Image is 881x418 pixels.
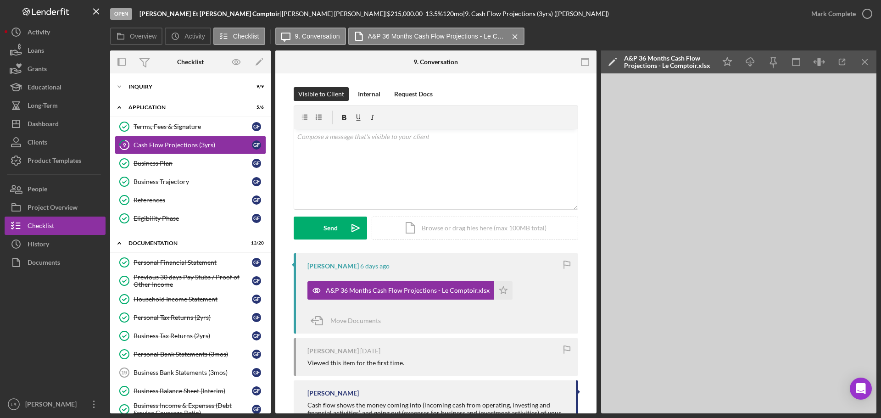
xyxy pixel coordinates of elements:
div: G F [252,386,261,396]
button: 9. Conversation [275,28,346,45]
a: 9Cash Flow Projections (3yrs)GF [115,136,266,154]
div: G F [252,122,261,131]
div: Cash Flow Projections (3yrs) [134,141,252,149]
div: Personal Financial Statement [134,259,252,266]
a: Previous 30 days Pay Stubs / Proof of Other IncomeGF [115,272,266,290]
button: A&P 36 Months Cash Flow Projections - Le Comptoir.xlsx [348,28,524,45]
label: 9. Conversation [295,33,340,40]
iframe: Document Preview [601,73,876,413]
div: 9. Conversation [413,58,458,66]
div: 9 / 9 [247,84,264,89]
div: Request Docs [394,87,433,101]
div: G F [252,177,261,186]
div: G F [252,276,261,285]
b: [PERSON_NAME] Et [PERSON_NAME] Comptoir [139,10,280,17]
div: G F [252,195,261,205]
time: 2025-08-15 16:10 [360,262,390,270]
div: Documentation [128,240,241,246]
div: Viewed this item for the first time. [307,359,404,367]
div: Business Bank Statements (3mos) [134,369,252,376]
tspan: 19 [121,370,127,375]
button: A&P 36 Months Cash Flow Projections - Le Comptoir.xlsx [307,281,513,300]
button: Mark Complete [802,5,876,23]
a: ReferencesGF [115,191,266,209]
a: Personal Financial StatementGF [115,253,266,272]
a: 19Business Bank Statements (3mos)GF [115,363,266,382]
a: Business TrajectoryGF [115,173,266,191]
div: $215,000.00 [387,10,425,17]
button: Checklist [213,28,265,45]
div: | [139,10,282,17]
a: Household Income StatementGF [115,290,266,308]
div: G F [252,159,261,168]
div: G F [252,350,261,359]
div: 13 / 20 [247,240,264,246]
div: Inquiry [128,84,241,89]
a: Business PlanGF [115,154,266,173]
div: G F [252,295,261,304]
div: Personal Bank Statements (3mos) [134,351,252,358]
div: 5 / 6 [247,105,264,110]
div: 13.5 % [425,10,443,17]
div: G F [252,313,261,322]
label: Overview [130,33,156,40]
div: [PERSON_NAME] [307,390,359,397]
button: Move Documents [307,309,390,332]
div: Checklist [177,58,204,66]
div: Business Trajectory [134,178,252,185]
div: References [134,196,252,204]
div: G F [252,405,261,414]
div: G F [252,140,261,150]
div: Visible to Client [298,87,344,101]
div: A&P 36 Months Cash Flow Projections - Le Comptoir.xlsx [624,55,711,69]
button: Visible to Client [294,87,349,101]
button: Activity [165,28,211,45]
div: G F [252,331,261,340]
div: A&P 36 Months Cash Flow Projections - Le Comptoir.xlsx [326,287,490,294]
div: [PERSON_NAME] [307,262,359,270]
div: Personal Tax Returns (2yrs) [134,314,252,321]
button: Send [294,217,367,240]
tspan: 9 [123,142,126,148]
a: Terms, Fees & SignatureGF [115,117,266,136]
div: Eligibility Phase [134,215,252,222]
div: [PERSON_NAME] [PERSON_NAME] | [282,10,387,17]
div: 120 mo [443,10,463,17]
a: Business Balance Sheet (Interim)GF [115,382,266,400]
div: Send [323,217,338,240]
label: Checklist [233,33,259,40]
div: Business Income & Expenses (Debt Service Coverage Ratio) [134,402,252,417]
